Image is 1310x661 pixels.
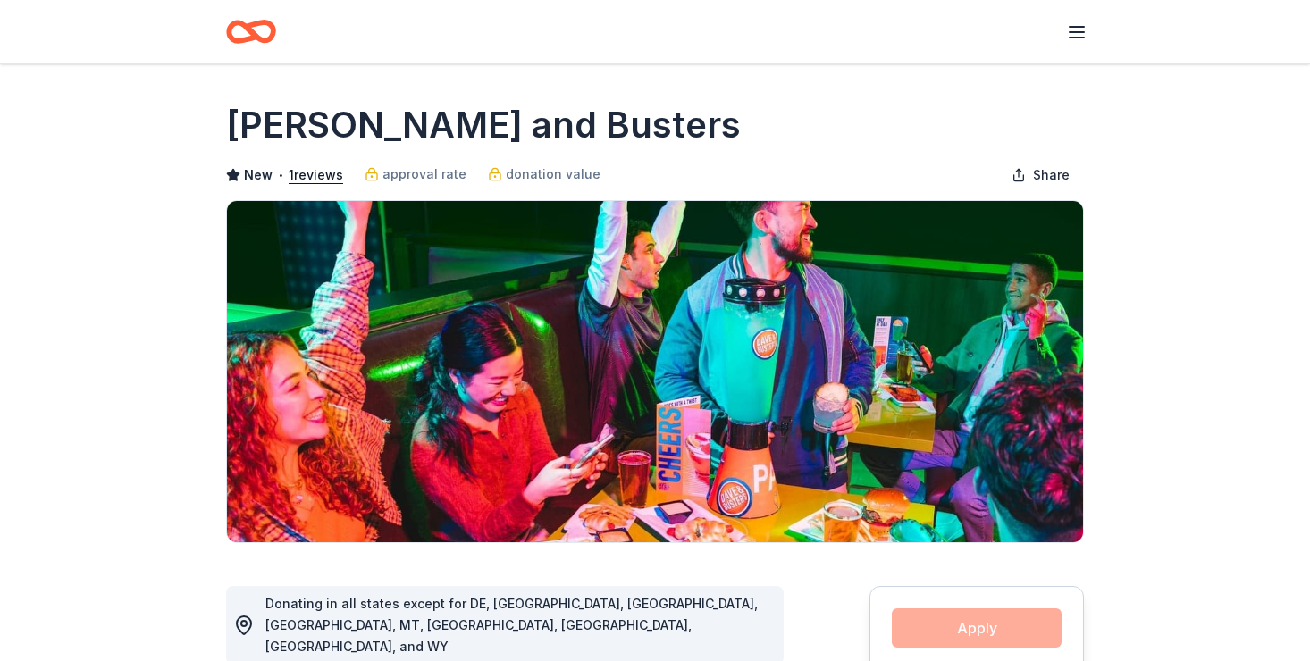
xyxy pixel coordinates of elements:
[226,11,276,53] a: Home
[506,163,600,185] span: donation value
[488,163,600,185] a: donation value
[265,596,758,654] span: Donating in all states except for DE, [GEOGRAPHIC_DATA], [GEOGRAPHIC_DATA], [GEOGRAPHIC_DATA], MT...
[226,100,741,150] h1: [PERSON_NAME] and Busters
[244,164,273,186] span: New
[227,201,1083,542] img: Image for Dave and Busters
[382,163,466,185] span: approval rate
[365,163,466,185] a: approval rate
[278,168,284,182] span: •
[997,157,1084,193] button: Share
[289,164,343,186] button: 1reviews
[1033,164,1070,186] span: Share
